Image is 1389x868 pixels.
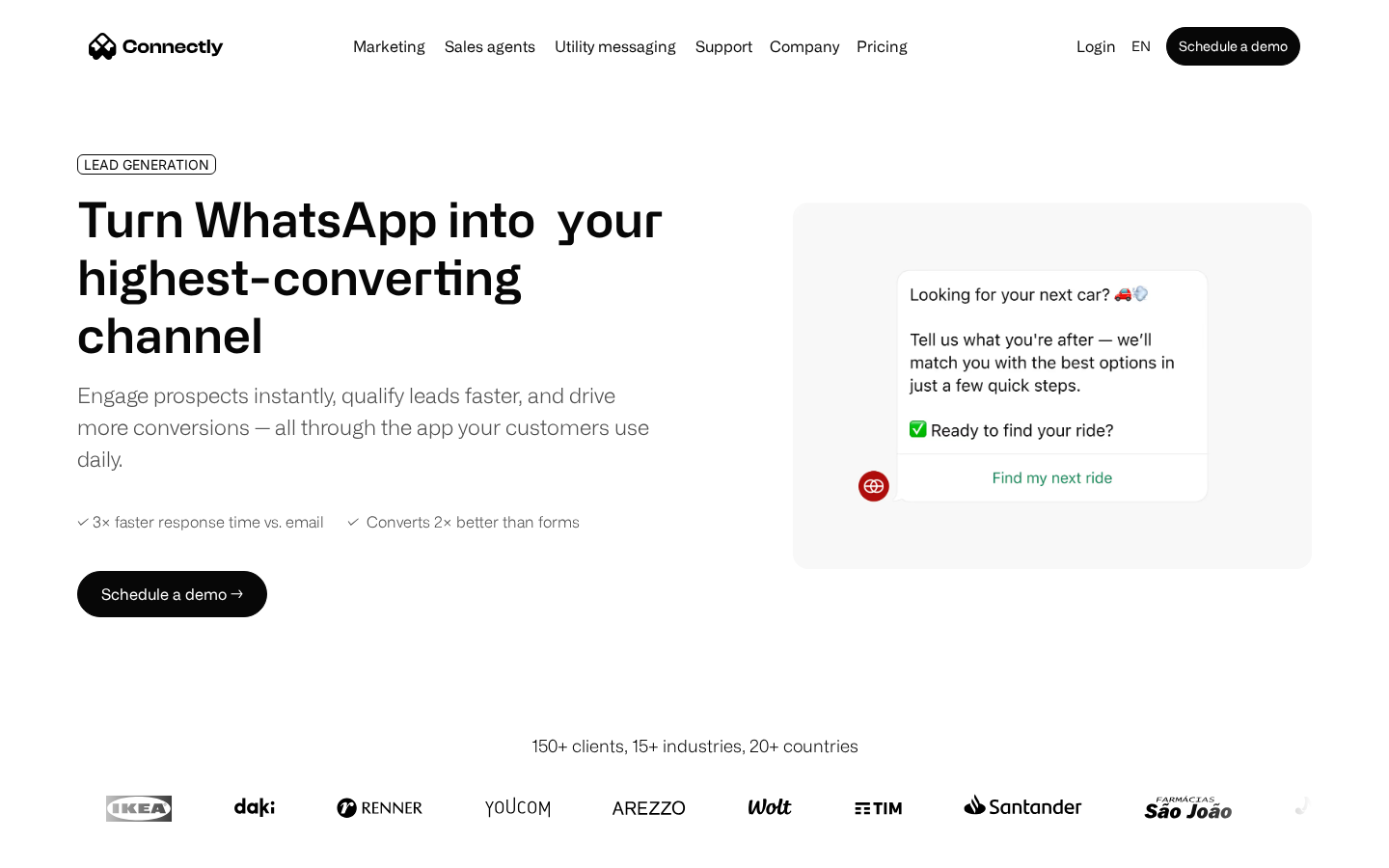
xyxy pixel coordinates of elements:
[84,157,209,172] div: LEAD GENERATION
[345,39,433,54] a: Marketing
[77,571,267,617] a: Schedule a demo →
[1069,33,1124,60] a: Login
[39,834,116,861] ul: Language list
[77,190,664,364] h1: Turn WhatsApp into your highest-converting channel
[347,513,580,531] div: ✓ Converts 2× better than forms
[849,39,915,54] a: Pricing
[1166,27,1300,66] a: Schedule a demo
[770,33,839,60] div: Company
[1131,33,1151,60] div: en
[89,32,224,61] a: home
[688,39,760,54] a: Support
[77,379,664,475] div: Engage prospects instantly, qualify leads faster, and drive more conversions — all through the ap...
[764,33,845,60] div: Company
[531,733,858,759] div: 150+ clients, 15+ industries, 20+ countries
[547,39,684,54] a: Utility messaging
[19,832,116,861] aside: Language selected: English
[437,39,543,54] a: Sales agents
[1124,33,1162,60] div: en
[77,513,324,531] div: ✓ 3× faster response time vs. email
